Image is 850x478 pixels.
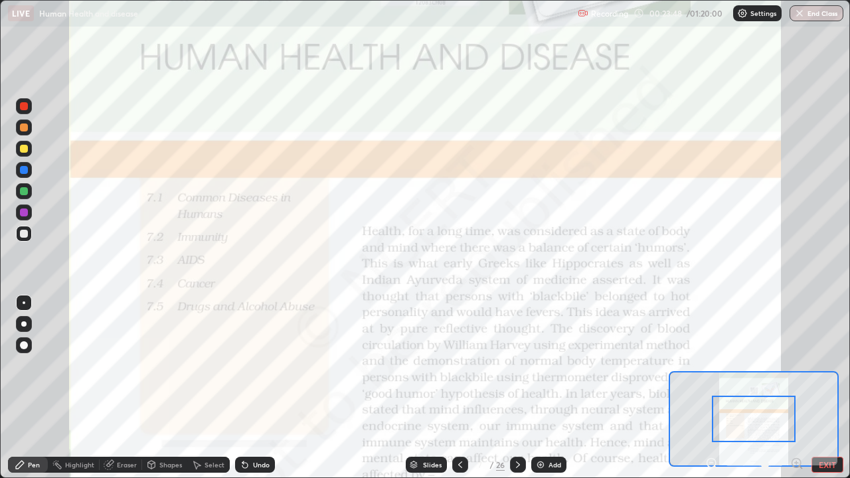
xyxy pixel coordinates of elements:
[737,8,748,19] img: class-settings-icons
[473,461,487,469] div: 7
[794,8,805,19] img: end-class-cross
[39,8,138,19] p: Human Health and disease
[28,461,40,468] div: Pen
[578,8,588,19] img: recording.375f2c34.svg
[496,459,505,471] div: 26
[535,459,546,470] img: add-slide-button
[549,461,561,468] div: Add
[489,461,493,469] div: /
[790,5,843,21] button: End Class
[159,461,182,468] div: Shapes
[12,8,30,19] p: LIVE
[117,461,137,468] div: Eraser
[750,10,776,17] p: Settings
[253,461,270,468] div: Undo
[205,461,224,468] div: Select
[423,461,442,468] div: Slides
[811,457,843,473] button: EXIT
[65,461,94,468] div: Highlight
[591,9,628,19] p: Recording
